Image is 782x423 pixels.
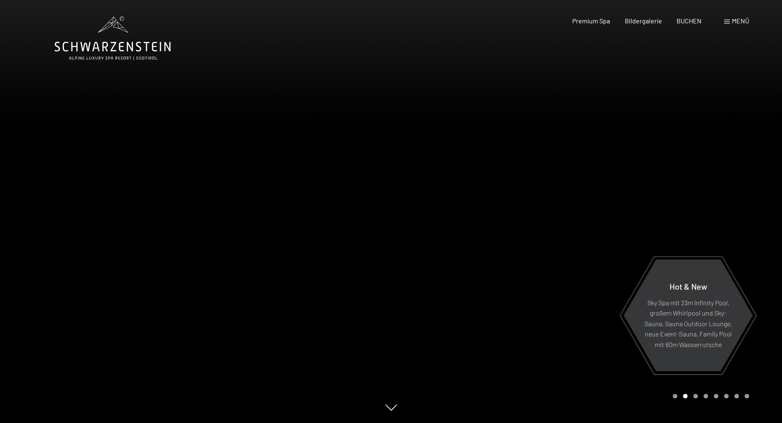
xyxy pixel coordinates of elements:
div: Carousel Page 8 [745,394,749,398]
div: Carousel Page 7 [734,394,739,398]
div: Carousel Page 6 [724,394,729,398]
a: Bildergalerie [625,17,662,25]
p: Sky Spa mit 23m Infinity Pool, großem Whirlpool und Sky-Sauna, Sauna Outdoor Lounge, neue Event-S... [644,297,733,350]
div: Carousel Page 4 [704,394,708,398]
div: Carousel Page 5 [714,394,718,398]
span: Hot & New [670,281,707,291]
div: Carousel Page 1 [673,394,677,398]
div: Carousel Page 3 [693,394,698,398]
a: Hot & New Sky Spa mit 23m Infinity Pool, großem Whirlpool und Sky-Sauna, Sauna Outdoor Lounge, ne... [623,259,753,372]
span: Menü [732,17,749,25]
div: Carousel Pagination [670,394,749,398]
a: Premium Spa [572,17,610,25]
a: BUCHEN [677,17,702,25]
div: Carousel Page 2 (Current Slide) [683,394,688,398]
